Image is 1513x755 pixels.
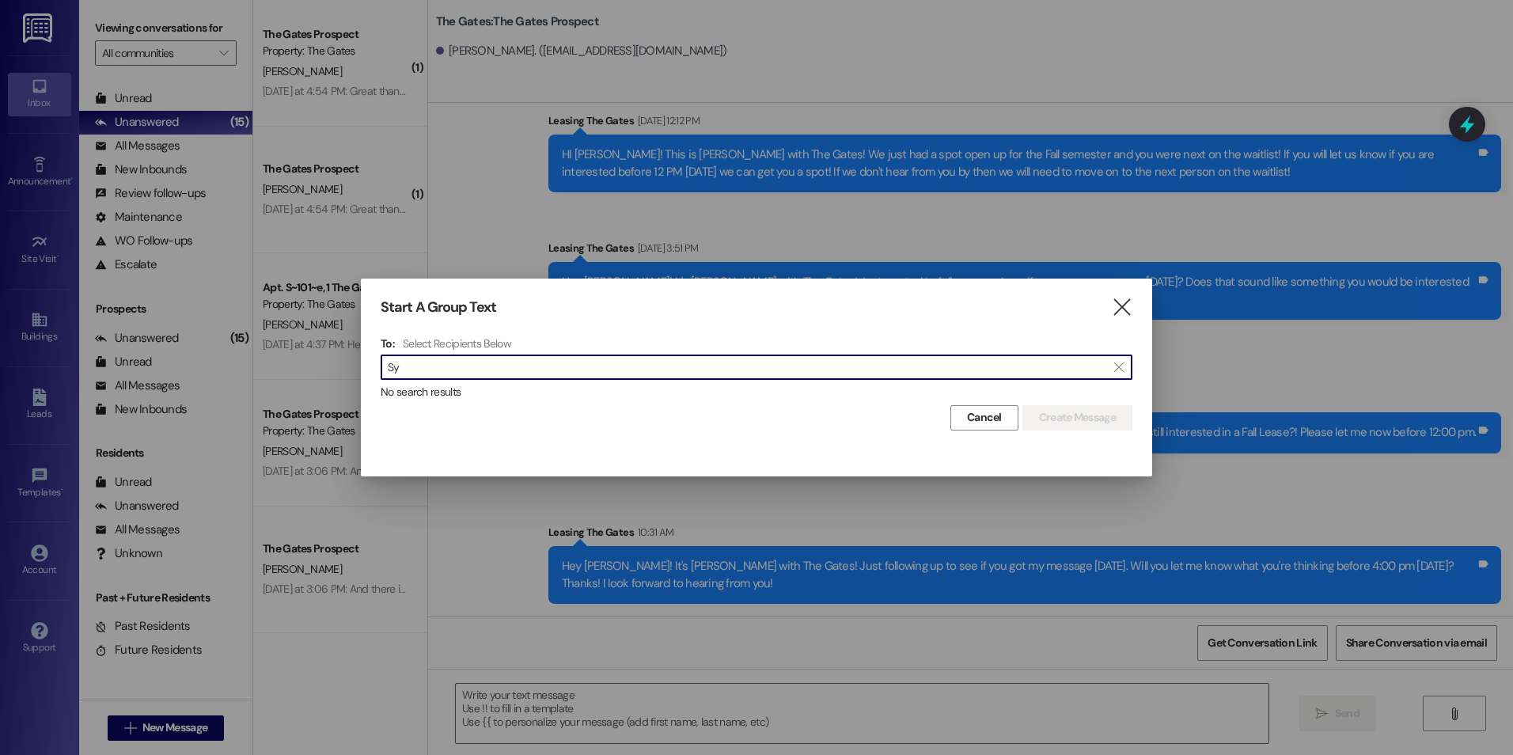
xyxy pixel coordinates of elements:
[1106,355,1132,379] button: Clear text
[388,356,1106,378] input: Search for any contact or apartment
[1022,405,1132,431] button: Create Message
[381,298,496,317] h3: Start A Group Text
[967,409,1002,426] span: Cancel
[1111,299,1132,316] i: 
[1114,361,1123,374] i: 
[950,405,1018,431] button: Cancel
[1039,409,1116,426] span: Create Message
[381,384,1132,400] div: No search results
[403,336,511,351] h4: Select Recipients Below
[381,336,395,351] h3: To:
